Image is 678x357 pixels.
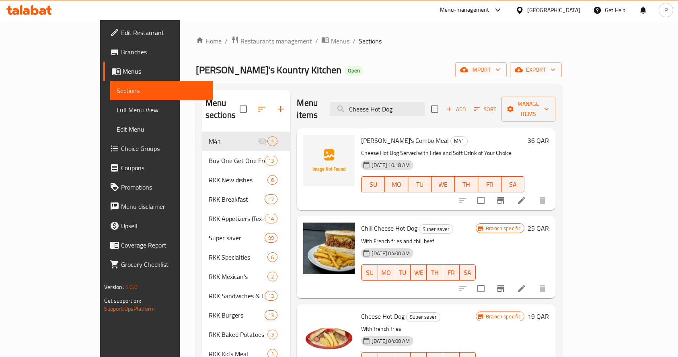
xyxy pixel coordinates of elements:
span: 1.0.0 [125,282,138,292]
span: TU [397,267,407,279]
img: Ric's Combo Meal [303,135,355,186]
button: delete [533,191,552,210]
div: [GEOGRAPHIC_DATA] [527,6,580,14]
div: items [267,175,277,185]
a: Menu disclaimer [103,197,214,216]
a: Edit menu item [517,284,526,293]
span: 2 [268,273,277,281]
span: M41 [209,136,258,146]
span: SA [505,179,522,190]
span: Cheese Hot Dog [361,310,405,322]
span: SU [365,179,382,190]
div: Menu-management [440,5,489,15]
button: TU [394,264,411,281]
a: Restaurants management [231,36,312,46]
button: SA [501,176,525,192]
span: Select all sections [235,101,252,118]
span: Open [345,67,363,74]
button: SA [460,264,476,281]
li: / [353,36,355,46]
a: Support.OpsPlatform [104,303,155,314]
a: Menus [321,36,349,46]
span: Edit Menu [117,124,207,134]
span: MO [388,179,405,190]
span: Sort [474,105,496,114]
div: RKK Appetizers (Tex-Mex)14 [202,209,291,228]
a: Edit Restaurant [103,23,214,42]
h6: 25 QAR [528,223,549,234]
button: Manage items [501,97,555,122]
span: Branch specific [483,225,524,232]
span: RKK Breakfast [209,194,265,204]
span: Select to update [473,280,489,297]
span: RKK Mexican's [209,272,268,281]
span: Upsell [121,221,207,231]
button: FR [478,176,501,192]
div: RKK Baked Potatoes3 [202,325,291,344]
span: [PERSON_NAME]'s Kountry Kitchen [196,61,341,79]
div: RKK Burgers [209,310,265,320]
button: import [455,62,507,77]
span: import [462,65,500,75]
button: delete [533,279,552,298]
span: Menu disclaimer [121,202,207,211]
div: Open [345,66,363,76]
span: SU [365,267,374,279]
h6: 19 QAR [528,311,549,322]
div: M411 [202,132,291,151]
button: Add [443,103,469,116]
span: Super saver [419,225,453,234]
a: Edit Menu [110,120,214,139]
span: SA [463,267,473,279]
span: Add [445,105,467,114]
span: 13 [265,312,277,319]
span: RKK Specialties [209,252,268,262]
div: Super saver [406,312,440,322]
p: Cheese Hot Dog Served with Fries and Soft Drink of Your Choice [361,148,524,158]
span: FR [446,267,456,279]
span: Menus [123,66,207,76]
div: Buy One Get One Free13 [202,151,291,170]
button: Sort [472,103,498,116]
img: Chili Cheese Hot Dog [303,223,355,274]
span: 13 [265,292,277,300]
p: With french fries [361,324,476,334]
a: Upsell [103,216,214,235]
a: Grocery Checklist [103,255,214,274]
span: Super saver [209,233,265,243]
span: TU [411,179,428,190]
div: items [267,330,277,339]
div: RKK Breakfast17 [202,190,291,209]
span: Add item [443,103,469,116]
span: RKK Baked Potatoes [209,330,268,339]
span: RKK New dishes [209,175,268,185]
a: Choice Groups [103,139,214,158]
span: 3 [268,331,277,338]
a: Coupons [103,158,214,177]
button: MO [378,264,394,281]
div: items [265,156,277,165]
span: TH [458,179,475,190]
div: RKK Burgers13 [202,305,291,325]
span: WE [435,179,452,190]
div: items [265,310,277,320]
span: RKK Sandwiches & Hotdogs [209,291,265,301]
span: Edit Restaurant [121,28,207,37]
a: Promotions [103,177,214,197]
span: [DATE] 04:00 AM [368,250,413,257]
button: WE [431,176,455,192]
span: Version: [104,282,124,292]
span: M41 [451,136,467,146]
span: RKK Appetizers (Tex-Mex) [209,214,265,223]
span: Branch specific [483,313,524,320]
span: Select to update [473,192,489,209]
span: Coverage Report [121,240,207,250]
button: Branch-specific-item [491,191,510,210]
a: Menus [103,62,214,81]
span: Get support on: [104,295,141,306]
span: Sections [117,86,207,95]
a: Edit menu item [517,196,526,205]
div: RKK Sandwiches & Hotdogs13 [202,286,291,305]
